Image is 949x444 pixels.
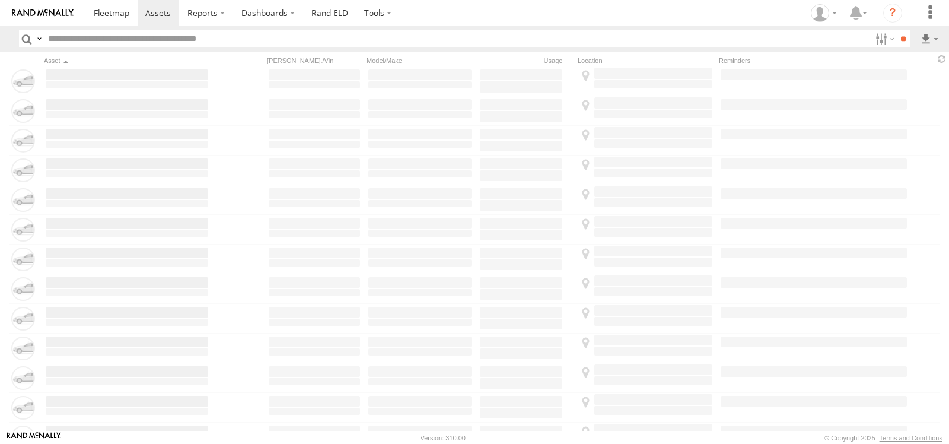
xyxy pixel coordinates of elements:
div: Click to Sort [44,56,210,65]
a: Visit our Website [7,432,61,444]
div: Model/Make [367,56,473,65]
div: Victor Calcano Jr [807,4,841,22]
a: Terms and Conditions [880,435,942,442]
div: Usage [478,56,573,65]
div: Location [578,56,714,65]
span: Refresh [935,53,949,65]
label: Export results as... [919,30,940,47]
div: [PERSON_NAME]./Vin [267,56,362,65]
i: ? [883,4,902,23]
div: Version: 310.00 [421,435,466,442]
div: Reminders [719,56,832,65]
img: rand-logo.svg [12,9,74,17]
label: Search Query [34,30,44,47]
label: Search Filter Options [871,30,896,47]
div: © Copyright 2025 - [824,435,942,442]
